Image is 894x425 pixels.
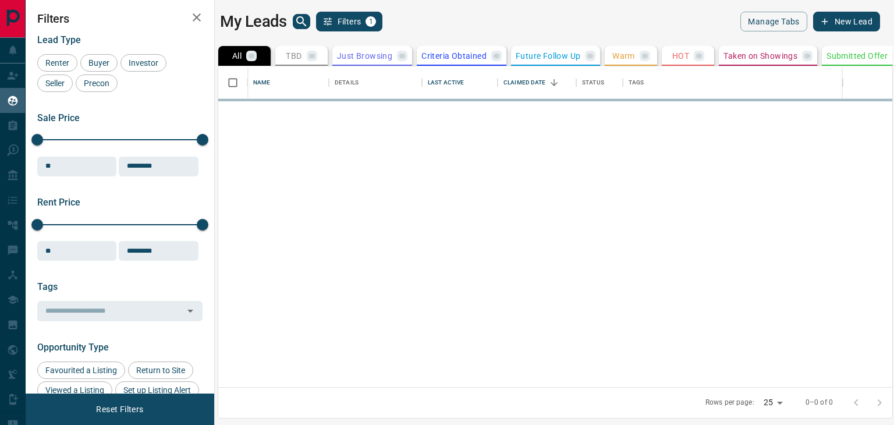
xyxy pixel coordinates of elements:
[182,303,198,319] button: Open
[629,66,644,99] div: Tags
[546,75,562,91] button: Sort
[723,52,797,60] p: Taken on Showings
[41,58,73,68] span: Renter
[41,366,121,375] span: Favourited a Listing
[37,362,125,379] div: Favourited a Listing
[337,52,392,60] p: Just Browsing
[740,12,807,31] button: Manage Tabs
[286,52,301,60] p: TBD
[253,66,271,99] div: Name
[516,52,580,60] p: Future Follow Up
[612,52,635,60] p: Warm
[705,398,754,408] p: Rows per page:
[813,12,880,31] button: New Lead
[80,79,113,88] span: Precon
[428,66,464,99] div: Last Active
[119,385,195,395] span: Set up Listing Alert
[125,58,162,68] span: Investor
[37,197,80,208] span: Rent Price
[41,385,108,395] span: Viewed a Listing
[128,362,193,379] div: Return to Site
[247,66,329,99] div: Name
[232,52,242,60] p: All
[576,66,623,99] div: Status
[367,17,375,26] span: 1
[115,381,199,399] div: Set up Listing Alert
[498,66,576,99] div: Claimed Date
[88,399,151,419] button: Reset Filters
[76,75,118,92] div: Precon
[672,52,689,60] p: HOT
[421,52,487,60] p: Criteria Obtained
[335,66,359,99] div: Details
[826,52,888,60] p: Submitted Offer
[120,54,166,72] div: Investor
[623,66,843,99] div: Tags
[220,12,287,31] h1: My Leads
[37,381,112,399] div: Viewed a Listing
[329,66,422,99] div: Details
[37,281,58,292] span: Tags
[316,12,383,31] button: Filters1
[582,66,604,99] div: Status
[37,12,203,26] h2: Filters
[37,112,80,123] span: Sale Price
[422,66,498,99] div: Last Active
[80,54,118,72] div: Buyer
[37,34,81,45] span: Lead Type
[37,75,73,92] div: Seller
[41,79,69,88] span: Seller
[806,398,833,408] p: 0–0 of 0
[132,366,189,375] span: Return to Site
[84,58,113,68] span: Buyer
[37,342,109,353] span: Opportunity Type
[759,394,787,411] div: 25
[293,14,310,29] button: search button
[503,66,546,99] div: Claimed Date
[37,54,77,72] div: Renter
